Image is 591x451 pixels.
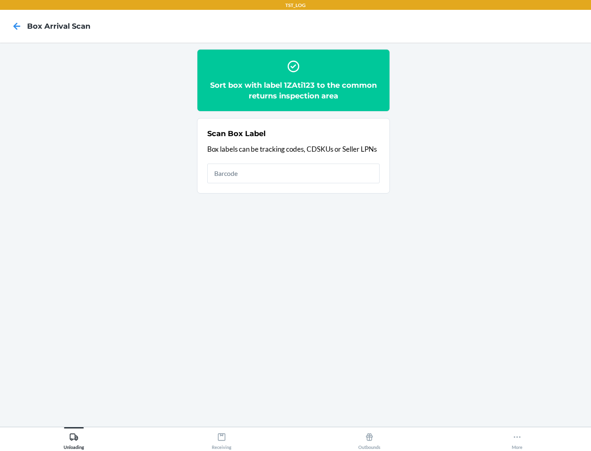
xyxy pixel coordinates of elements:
div: More [512,429,522,450]
p: TST_LOG [285,2,306,9]
h4: Box Arrival Scan [27,21,90,32]
div: Receiving [212,429,231,450]
button: More [443,427,591,450]
button: Outbounds [295,427,443,450]
button: Receiving [148,427,295,450]
div: Outbounds [358,429,380,450]
p: Box labels can be tracking codes, CDSKUs or Seller LPNs [207,144,380,155]
input: Barcode [207,164,380,183]
div: Unloading [64,429,84,450]
h2: Scan Box Label [207,128,266,139]
h2: Sort box with label 1ZAti123 to the common returns inspection area [207,80,380,101]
